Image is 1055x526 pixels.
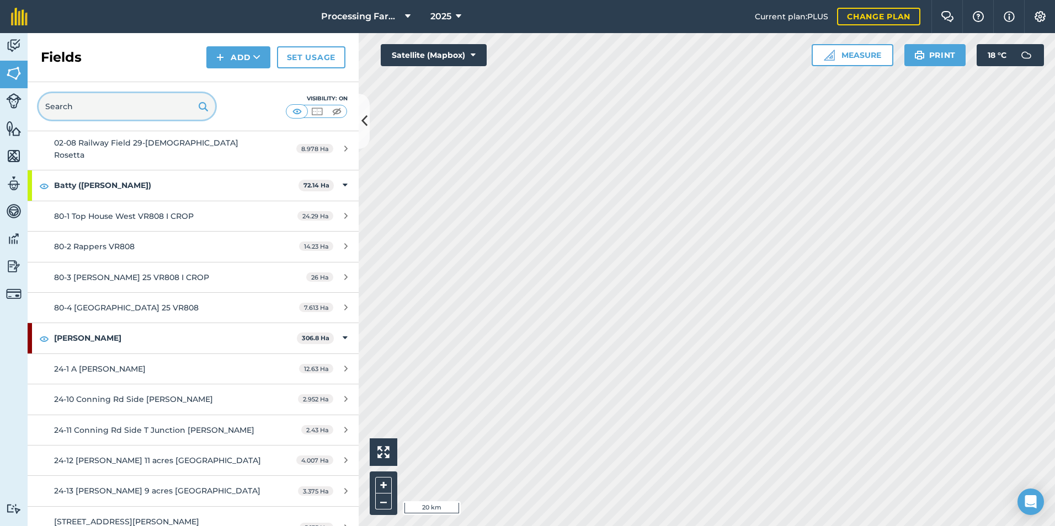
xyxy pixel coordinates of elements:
[6,93,22,109] img: svg+xml;base64,PD94bWwgdmVyc2lvbj0iMS4wIiBlbmNvZGluZz0idXRmLTgiPz4KPCEtLSBHZW5lcmF0b3I6IEFkb2JlIE...
[28,323,359,353] div: [PERSON_NAME]306.8 Ha
[54,323,297,353] strong: [PERSON_NAME]
[6,65,22,82] img: svg+xml;base64,PHN2ZyB4bWxucz0iaHR0cDovL3d3dy53My5vcmcvMjAwMC9zdmciIHdpZHRoPSI1NiIgaGVpZ2h0PSI2MC...
[39,179,49,192] img: svg+xml;base64,PHN2ZyB4bWxucz0iaHR0cDovL3d3dy53My5vcmcvMjAwMC9zdmciIHdpZHRoPSIxOCIgaGVpZ2h0PSIyNC...
[297,211,333,221] span: 24.29 Ha
[54,272,209,282] span: 80-3 [PERSON_NAME] 25 VR808 I CROP
[301,425,333,434] span: 2.43 Ha
[904,44,966,66] button: Print
[28,128,359,170] a: 02-08 Railway Field 29-[DEMOGRAPHIC_DATA] Rosetta8.978 Ha
[299,241,333,251] span: 14.23 Ha
[28,201,359,231] a: 80-1 Top House West VR808 I CROP24.29 Ha
[296,455,333,465] span: 4.007 Ha
[310,106,324,117] img: svg+xml;base64,PHN2ZyB4bWxucz0iaHR0cDovL3d3dy53My5vcmcvMjAwMC9zdmciIHdpZHRoPSI1MCIgaGVpZ2h0PSI0MC...
[430,10,451,23] span: 2025
[54,303,199,313] span: 80-4 [GEOGRAPHIC_DATA] 25 VR808
[286,94,348,103] div: Visibility: On
[41,49,82,66] h2: Fields
[6,120,22,137] img: svg+xml;base64,PHN2ZyB4bWxucz0iaHR0cDovL3d3dy53My5vcmcvMjAwMC9zdmciIHdpZHRoPSI1NiIgaGVpZ2h0PSI2MC...
[28,384,359,414] a: 24-10 Conning Rd Side [PERSON_NAME]2.952 Ha
[1017,489,1044,515] div: Open Intercom Messenger
[28,354,359,384] a: 24-1 A [PERSON_NAME]12.63 Ha
[28,232,359,261] a: 80-2 Rappers VR80814.23 Ha
[39,332,49,345] img: svg+xml;base64,PHN2ZyB4bWxucz0iaHR0cDovL3d3dy53My5vcmcvMjAwMC9zdmciIHdpZHRoPSIxOCIgaGVpZ2h0PSIyNC...
[54,425,254,435] span: 24-11 Conning Rd Side T Junction [PERSON_NAME]
[277,46,345,68] a: Set usage
[54,364,146,374] span: 24-1 A [PERSON_NAME]
[303,181,329,189] strong: 72.14 Ha
[1033,11,1047,22] img: A cog icon
[914,49,925,62] img: svg+xml;base64,PHN2ZyB4bWxucz0iaHR0cDovL3d3dy53My5vcmcvMjAwMC9zdmciIHdpZHRoPSIxOSIgaGVpZ2h0PSIyNC...
[298,394,333,404] span: 2.952 Ha
[977,44,1044,66] button: 18 °C
[28,476,359,506] a: 24-13 [PERSON_NAME] 9 acres [GEOGRAPHIC_DATA]3.375 Ha
[302,334,329,342] strong: 306.8 Ha
[375,477,392,493] button: +
[6,286,22,302] img: svg+xml;base64,PD94bWwgdmVyc2lvbj0iMS4wIiBlbmNvZGluZz0idXRmLTgiPz4KPCEtLSBHZW5lcmF0b3I6IEFkb2JlIE...
[54,455,261,465] span: 24-12 [PERSON_NAME] 11 acres [GEOGRAPHIC_DATA]
[198,100,209,113] img: svg+xml;base64,PHN2ZyB4bWxucz0iaHR0cDovL3d3dy53My5vcmcvMjAwMC9zdmciIHdpZHRoPSIxOSIgaGVpZ2h0PSIyNC...
[972,11,985,22] img: A question mark icon
[28,262,359,292] a: 80-3 [PERSON_NAME] 25 VR808 I CROP26 Ha
[6,175,22,192] img: svg+xml;base64,PD94bWwgdmVyc2lvbj0iMS4wIiBlbmNvZGluZz0idXRmLTgiPz4KPCEtLSBHZW5lcmF0b3I6IEFkb2JlIE...
[296,144,333,153] span: 8.978 Ha
[216,51,224,64] img: svg+xml;base64,PHN2ZyB4bWxucz0iaHR0cDovL3d3dy53My5vcmcvMjAwMC9zdmciIHdpZHRoPSIxNCIgaGVpZ2h0PSIyNC...
[298,486,333,496] span: 3.375 Ha
[321,10,401,23] span: Processing Farms
[6,148,22,164] img: svg+xml;base64,PHN2ZyB4bWxucz0iaHR0cDovL3d3dy53My5vcmcvMjAwMC9zdmciIHdpZHRoPSI1NiIgaGVpZ2h0PSI2MC...
[299,303,333,312] span: 7.613 Ha
[377,446,390,458] img: Four arrows, one pointing top left, one top right, one bottom right and the last bottom left
[330,106,344,117] img: svg+xml;base64,PHN2ZyB4bWxucz0iaHR0cDovL3d3dy53My5vcmcvMjAwMC9zdmciIHdpZHRoPSI1MCIgaGVpZ2h0PSI0MC...
[54,394,213,404] span: 24-10 Conning Rd Side [PERSON_NAME]
[299,364,333,373] span: 12.63 Ha
[11,8,28,25] img: fieldmargin Logo
[6,258,22,275] img: svg+xml;base64,PD94bWwgdmVyc2lvbj0iMS4wIiBlbmNvZGluZz0idXRmLTgiPz4KPCEtLSBHZW5lcmF0b3I6IEFkb2JlIE...
[755,10,828,23] span: Current plan : PLUS
[837,8,920,25] a: Change plan
[28,170,359,200] div: Batty ([PERSON_NAME])72.14 Ha
[54,138,238,160] span: 02-08 Railway Field 29-[DEMOGRAPHIC_DATA] Rosetta
[1015,44,1037,66] img: svg+xml;base64,PD94bWwgdmVyc2lvbj0iMS4wIiBlbmNvZGluZz0idXRmLTgiPz4KPCEtLSBHZW5lcmF0b3I6IEFkb2JlIE...
[39,93,215,120] input: Search
[824,50,835,61] img: Ruler icon
[1004,10,1015,23] img: svg+xml;base64,PHN2ZyB4bWxucz0iaHR0cDovL3d3dy53My5vcmcvMjAwMC9zdmciIHdpZHRoPSIxNyIgaGVpZ2h0PSIxNy...
[381,44,487,66] button: Satellite (Mapbox)
[375,493,392,509] button: –
[28,293,359,323] a: 80-4 [GEOGRAPHIC_DATA] 25 VR8087.613 Ha
[54,170,299,200] strong: Batty ([PERSON_NAME])
[54,486,260,496] span: 24-13 [PERSON_NAME] 9 acres [GEOGRAPHIC_DATA]
[28,446,359,475] a: 24-12 [PERSON_NAME] 11 acres [GEOGRAPHIC_DATA]4.007 Ha
[206,46,270,68] button: Add
[941,11,954,22] img: Two speech bubbles overlapping with the left bubble in the forefront
[6,230,22,247] img: svg+xml;base64,PD94bWwgdmVyc2lvbj0iMS4wIiBlbmNvZGluZz0idXRmLTgiPz4KPCEtLSBHZW5lcmF0b3I6IEFkb2JlIE...
[6,37,22,54] img: svg+xml;base64,PD94bWwgdmVyc2lvbj0iMS4wIiBlbmNvZGluZz0idXRmLTgiPz4KPCEtLSBHZW5lcmF0b3I6IEFkb2JlIE...
[6,203,22,219] img: svg+xml;base64,PD94bWwgdmVyc2lvbj0iMS4wIiBlbmNvZGluZz0idXRmLTgiPz4KPCEtLSBHZW5lcmF0b3I6IEFkb2JlIE...
[290,106,304,117] img: svg+xml;base64,PHN2ZyB4bWxucz0iaHR0cDovL3d3dy53My5vcmcvMjAwMC9zdmciIHdpZHRoPSI1MCIgaGVpZ2h0PSI0MC...
[54,211,194,221] span: 80-1 Top House West VR808 I CROP
[28,415,359,445] a: 24-11 Conning Rd Side T Junction [PERSON_NAME]2.43 Ha
[812,44,893,66] button: Measure
[6,503,22,514] img: svg+xml;base64,PD94bWwgdmVyc2lvbj0iMS4wIiBlbmNvZGluZz0idXRmLTgiPz4KPCEtLSBHZW5lcmF0b3I6IEFkb2JlIE...
[54,241,135,251] span: 80-2 Rappers VR808
[306,272,333,282] span: 26 Ha
[988,44,1006,66] span: 18 ° C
